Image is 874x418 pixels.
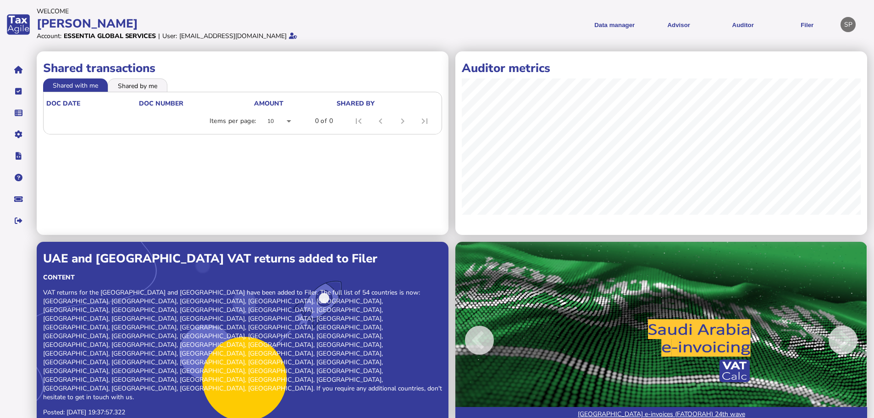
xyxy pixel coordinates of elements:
i: Email verified [289,33,297,39]
h1: Auditor metrics [462,60,861,76]
p: VAT returns for the [GEOGRAPHIC_DATA] and [GEOGRAPHIC_DATA] have been added to Filer. The full li... [43,288,442,401]
button: Shows a dropdown of Data manager options [586,13,643,36]
button: Auditor [714,13,772,36]
button: Manage settings [9,125,28,144]
div: UAE and [GEOGRAPHIC_DATA] VAT returns added to Filer [43,251,442,267]
menu: navigate products [439,13,836,36]
div: shared by [337,99,375,108]
div: Welcome [37,7,434,16]
p: Posted: [DATE] 19:37:57.322 [43,408,442,417]
div: 0 of 0 [315,117,333,126]
button: Help pages [9,168,28,187]
button: Shows a dropdown of VAT Advisor options [650,13,708,36]
button: Next page [392,110,414,132]
button: Developer hub links [9,146,28,166]
div: doc number [139,99,183,108]
button: Filer [778,13,836,36]
div: Content [43,273,442,282]
li: Shared with me [43,78,108,91]
div: User: [162,32,177,40]
button: Raise a support ticket [9,189,28,209]
div: Profile settings [841,17,856,32]
div: Amount [254,99,283,108]
h1: Shared transactions [43,60,442,76]
div: Amount [254,99,336,108]
li: Shared by me [108,78,167,91]
button: First page [348,110,370,132]
button: Last page [414,110,436,132]
div: doc date [46,99,80,108]
div: shared by [337,99,437,108]
button: Tasks [9,82,28,101]
button: Sign out [9,211,28,230]
button: Home [9,60,28,79]
div: [EMAIL_ADDRESS][DOMAIN_NAME] [179,32,287,40]
div: Account: [37,32,61,40]
div: | [158,32,160,40]
button: Previous page [370,110,392,132]
div: doc date [46,99,138,108]
div: doc number [139,99,253,108]
div: Essentia Global Services [64,32,156,40]
div: [PERSON_NAME] [37,16,434,32]
button: Data manager [9,103,28,123]
div: Items per page: [210,117,256,126]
